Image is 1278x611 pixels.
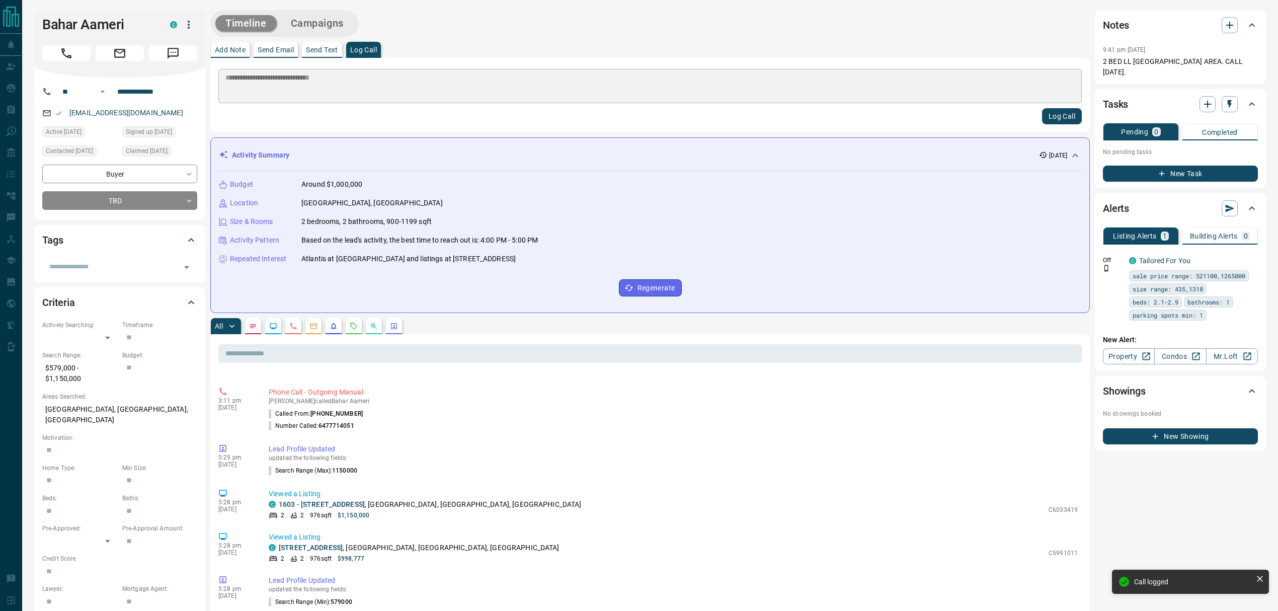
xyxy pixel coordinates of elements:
[269,597,352,606] p: Search Range (Min) :
[269,444,1078,454] p: Lead Profile Updated
[306,46,338,53] p: Send Text
[301,198,443,208] p: [GEOGRAPHIC_DATA], [GEOGRAPHIC_DATA]
[122,351,197,360] p: Budget:
[318,422,354,429] span: 6477714051
[42,228,197,252] div: Tags
[269,586,1078,593] p: updated the following fields:
[218,506,254,513] p: [DATE]
[180,260,194,274] button: Open
[215,15,277,32] button: Timeline
[1103,383,1146,399] h2: Showings
[122,145,197,160] div: Tue Aug 12 2025
[1049,549,1078,558] p: C5991011
[1187,297,1230,307] span: bathrooms: 1
[215,323,223,330] p: All
[1103,92,1258,116] div: Tasks
[230,254,286,264] p: Repeated Interest
[1206,348,1258,364] a: Mr.Loft
[301,179,362,190] p: Around $1,000,000
[126,146,168,156] span: Claimed [DATE]
[42,351,117,360] p: Search Range:
[218,499,254,506] p: 5:28 pm
[269,421,354,430] p: Number Called:
[218,397,254,404] p: 3:11 pm
[281,511,284,520] p: 2
[230,235,279,246] p: Activity Pattern
[42,165,197,183] div: Buyer
[97,86,109,98] button: Open
[218,549,254,556] p: [DATE]
[1190,233,1238,240] p: Building Alerts
[370,322,378,330] svg: Opportunities
[269,387,1078,398] p: Phone Call - Outgoing Manual
[218,592,254,599] p: [DATE]
[1103,348,1155,364] a: Property
[1103,56,1258,78] p: 2 BED LL [GEOGRAPHIC_DATA] AREA. CALL [DATE].
[269,532,1078,543] p: Viewed a Listing
[269,409,363,418] p: Called From:
[269,575,1078,586] p: Lead Profile Updated
[1244,233,1248,240] p: 0
[1113,233,1157,240] p: Listing Alerts
[149,45,197,61] span: Message
[46,127,82,137] span: Active [DATE]
[170,21,177,28] div: condos.ca
[219,146,1081,165] div: Activity Summary[DATE]
[310,511,332,520] p: 976 sqft
[300,511,304,520] p: 2
[1103,96,1128,112] h2: Tasks
[1103,17,1129,33] h2: Notes
[42,145,117,160] div: Sun Aug 17 2025
[350,322,358,330] svg: Requests
[42,232,63,248] h2: Tags
[269,322,277,330] svg: Lead Browsing Activity
[1103,428,1258,444] button: New Showing
[390,322,398,330] svg: Agent Actions
[42,392,197,401] p: Areas Searched:
[1133,297,1178,307] span: beds: 2.1-2.9
[1134,578,1252,586] div: Call logged
[269,501,276,508] div: condos.ca
[1103,379,1258,403] div: Showings
[42,321,117,330] p: Actively Searching:
[122,126,197,140] div: Tue Aug 12 2025
[42,191,197,210] div: TBD
[1133,284,1203,294] span: size range: 435,1318
[279,500,365,508] a: 1603 - [STREET_ADDRESS]
[230,216,273,227] p: Size & Rooms
[1133,271,1245,281] span: sale price range: 521100,1265000
[42,464,117,473] p: Home Type:
[279,544,343,552] a: [STREET_ADDRESS]
[269,489,1078,499] p: Viewed a Listing
[269,398,1078,405] p: [PERSON_NAME] called Bahar Aameri
[218,461,254,468] p: [DATE]
[1103,46,1146,53] p: 9:41 pm [DATE]
[1049,505,1078,514] p: C6033419
[1103,13,1258,37] div: Notes
[42,494,117,503] p: Beds:
[1154,348,1206,364] a: Condos
[96,45,144,61] span: Email
[42,584,117,593] p: Lawyer:
[1121,128,1148,135] p: Pending
[338,511,369,520] p: $1,150,000
[122,464,197,473] p: Min Size:
[122,584,197,593] p: Mortgage Agent:
[42,360,117,387] p: $579,000 - $1,150,000
[1103,256,1123,265] p: Off
[1103,335,1258,345] p: New Alert:
[269,544,276,551] div: condos.ca
[619,279,682,296] button: Regenerate
[1163,233,1167,240] p: 1
[122,524,197,533] p: Pre-Approval Amount:
[1133,310,1203,320] span: parking spots min: 1
[1129,257,1136,264] div: condos.ca
[1103,265,1110,272] svg: Push Notification Only
[218,585,254,592] p: 5:28 pm
[42,433,197,442] p: Motivation:
[1103,409,1258,418] p: No showings booked
[1042,108,1082,124] button: Log Call
[1049,151,1067,160] p: [DATE]
[281,554,284,563] p: 2
[218,454,254,461] p: 5:29 pm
